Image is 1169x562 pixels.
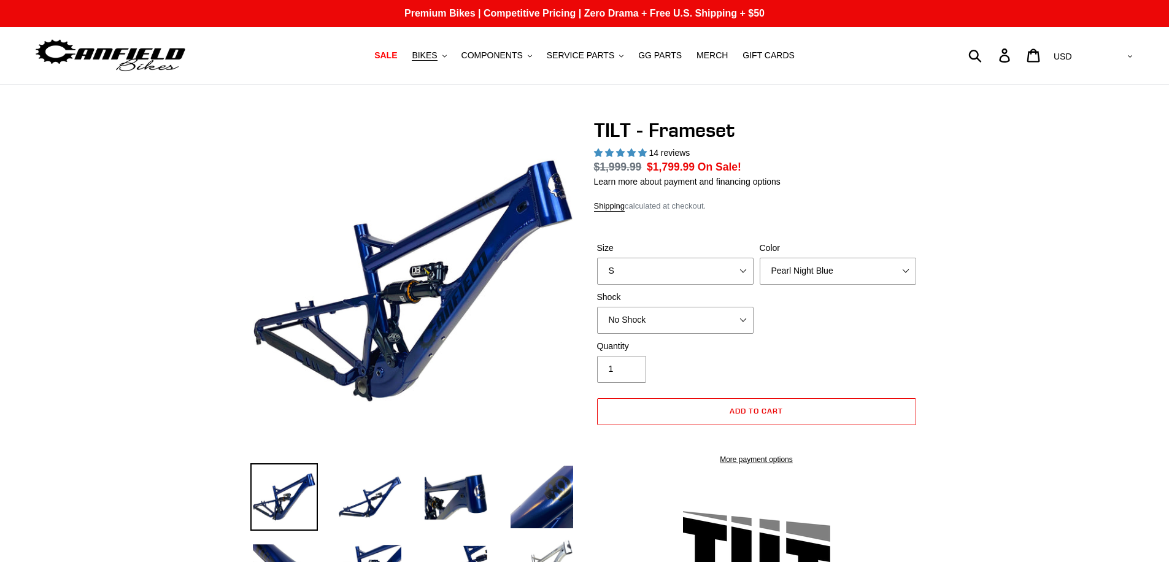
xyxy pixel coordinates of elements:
a: MERCH [690,47,734,64]
button: Add to cart [597,398,916,425]
span: $1,799.99 [647,161,695,173]
span: GG PARTS [638,50,682,61]
span: COMPONENTS [461,50,523,61]
button: SERVICE PARTS [541,47,630,64]
button: BIKES [406,47,452,64]
img: Load image into Gallery viewer, TILT - Frameset [422,463,490,531]
span: On Sale! [698,159,741,175]
a: More payment options [597,454,916,465]
button: COMPONENTS [455,47,538,64]
span: MERCH [696,50,728,61]
span: Add to cart [730,406,783,415]
span: SERVICE PARTS [547,50,614,61]
label: Quantity [597,340,754,353]
img: Load image into Gallery viewer, TILT - Frameset [250,463,318,531]
a: GG PARTS [632,47,688,64]
span: SALE [374,50,397,61]
label: Size [597,242,754,255]
img: Canfield Bikes [34,36,187,75]
img: Load image into Gallery viewer, TILT - Frameset [508,463,576,531]
label: Shock [597,291,754,304]
img: Load image into Gallery viewer, TILT - Frameset [336,463,404,531]
a: Shipping [594,201,625,212]
input: Search [975,42,1006,69]
h1: TILT - Frameset [594,118,919,142]
span: 14 reviews [649,148,690,158]
a: GIFT CARDS [736,47,801,64]
div: calculated at checkout. [594,200,919,212]
a: Learn more about payment and financing options [594,177,781,187]
span: GIFT CARDS [743,50,795,61]
s: $1,999.99 [594,161,642,173]
span: 5.00 stars [594,148,649,158]
a: SALE [368,47,403,64]
label: Color [760,242,916,255]
span: BIKES [412,50,437,61]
